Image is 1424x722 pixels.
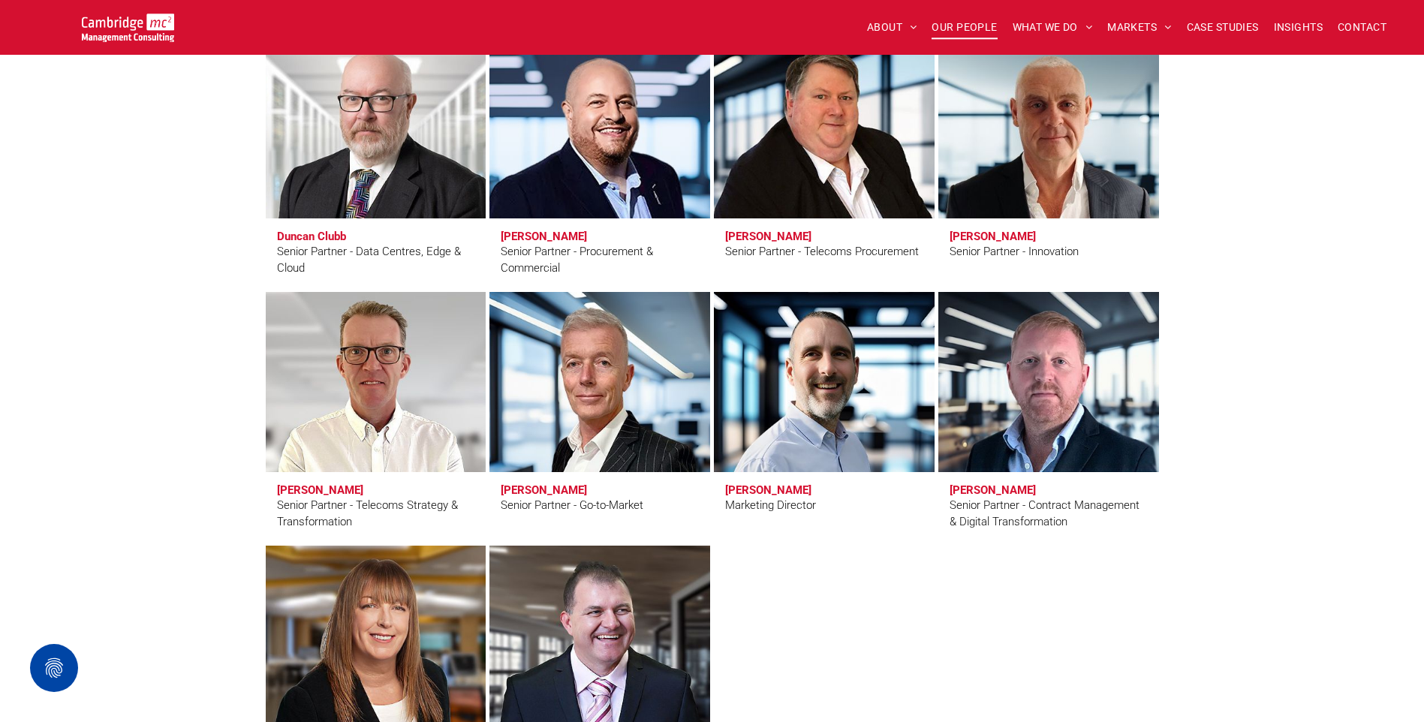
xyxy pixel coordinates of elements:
[266,38,486,218] a: Duncan Clubb
[277,243,475,277] div: Senior Partner - Data Centres, Edge & Cloud
[725,483,811,497] h3: [PERSON_NAME]
[501,483,587,497] h3: [PERSON_NAME]
[277,483,363,497] h3: [PERSON_NAME]
[924,16,1004,39] a: OUR PEOPLE
[1330,16,1394,39] a: CONTACT
[938,38,1159,218] a: Matt Lawson
[950,497,1148,531] div: Senior Partner - Contract Management & Digital Transformation
[1100,16,1179,39] a: MARKETS
[501,497,643,514] div: Senior Partner - Go-to-Market
[489,292,710,472] a: Andy Bills
[714,292,935,472] a: Karl Salter
[1005,16,1100,39] a: WHAT WE DO
[489,38,710,218] a: Andy Everest
[1266,16,1330,39] a: INSIGHTS
[938,292,1159,472] a: Darren Sheppard
[860,16,925,39] a: ABOUT
[950,483,1036,497] h3: [PERSON_NAME]
[1179,16,1266,39] a: CASE STUDIES
[277,497,475,531] div: Senior Partner - Telecoms Strategy & Transformation
[501,230,587,243] h3: [PERSON_NAME]
[266,292,486,472] a: Clive Quantrill
[501,243,699,277] div: Senior Partner - Procurement & Commercial
[277,230,346,243] h3: Duncan Clubb
[725,243,919,260] div: Senior Partner - Telecoms Procurement
[82,16,174,32] a: Your Business Transformed | Cambridge Management Consulting
[950,230,1036,243] h3: [PERSON_NAME]
[707,33,941,224] a: Eric Green
[725,230,811,243] h3: [PERSON_NAME]
[725,497,816,514] div: Marketing Director
[82,14,174,42] img: Go to Homepage
[950,243,1079,260] div: Senior Partner - Innovation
